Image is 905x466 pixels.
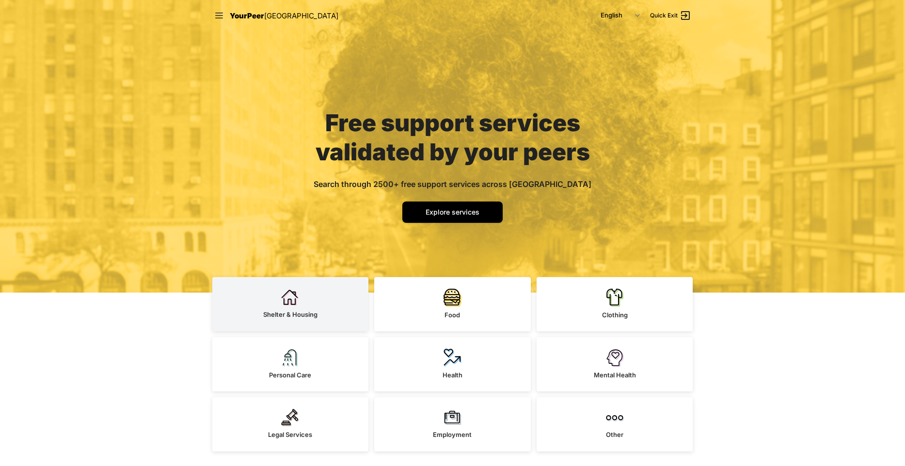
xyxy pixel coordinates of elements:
a: Explore services [402,202,503,223]
a: Mental Health [537,337,693,391]
a: Shelter & Housing [212,277,369,331]
span: Personal Care [269,371,311,379]
a: Legal Services [212,397,369,451]
span: YourPeer [230,11,264,20]
span: Food [445,311,460,319]
span: Explore services [426,208,479,216]
a: Clothing [537,277,693,331]
a: Quick Exit [650,10,691,21]
span: Quick Exit [650,12,678,19]
span: [GEOGRAPHIC_DATA] [264,11,338,20]
span: Legal Services [268,431,312,438]
a: Personal Care [212,337,369,391]
a: Food [374,277,531,331]
span: Employment [433,431,472,438]
a: Other [537,397,693,451]
span: Free support services validated by your peers [316,109,590,166]
span: Search through 2500+ free support services across [GEOGRAPHIC_DATA] [314,179,591,189]
a: Employment [374,397,531,451]
span: Shelter & Housing [263,311,318,318]
span: Mental Health [594,371,636,379]
a: Health [374,337,531,391]
span: Other [606,431,623,438]
span: Health [443,371,462,379]
a: YourPeer[GEOGRAPHIC_DATA] [230,10,338,22]
span: Clothing [602,311,628,319]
